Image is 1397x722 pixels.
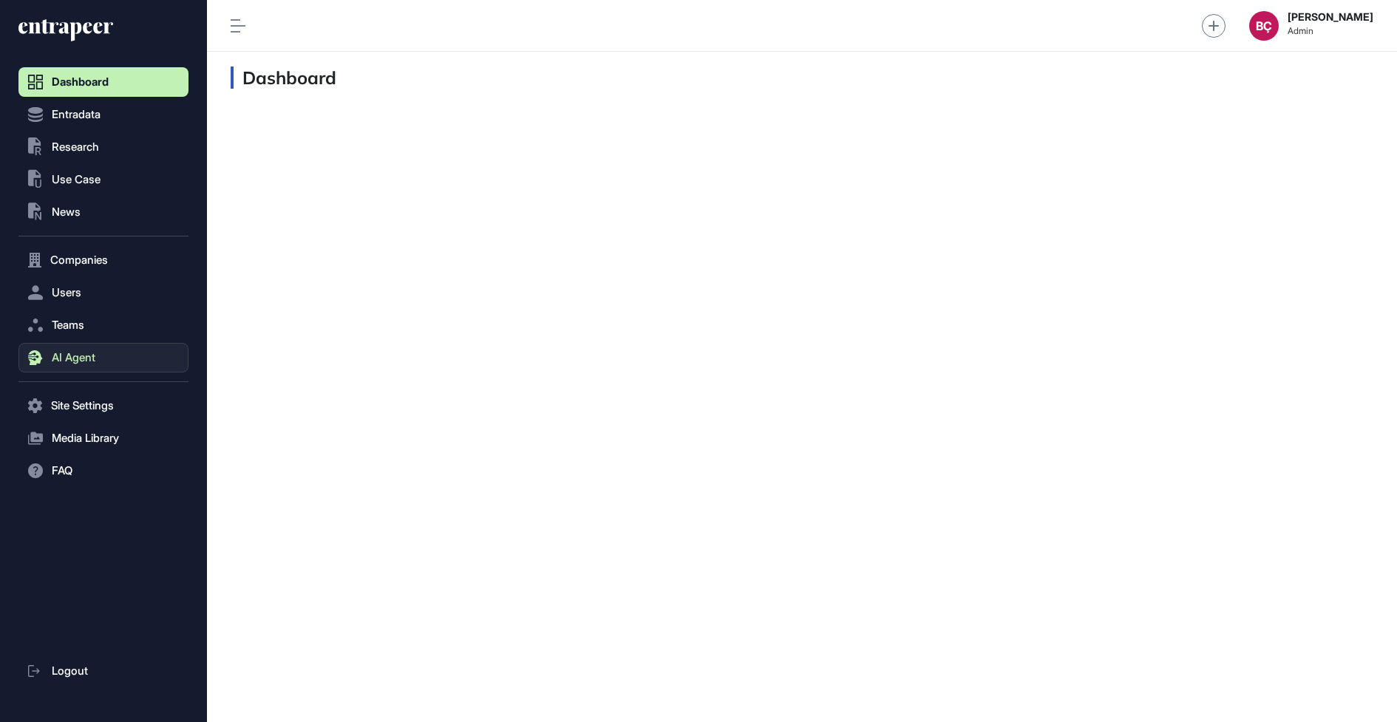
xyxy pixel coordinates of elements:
button: FAQ [18,456,188,486]
span: AI Agent [52,352,95,364]
button: News [18,197,188,227]
button: Companies [18,245,188,275]
span: Teams [52,319,84,331]
button: Media Library [18,423,188,453]
span: Users [52,287,81,299]
strong: [PERSON_NAME] [1288,11,1373,23]
button: Research [18,132,188,162]
span: Dashboard [52,76,109,88]
span: Media Library [52,432,119,444]
span: Use Case [52,174,101,185]
span: News [52,206,81,218]
h3: Dashboard [231,67,336,89]
span: Logout [52,665,88,677]
span: Admin [1288,26,1373,36]
span: Site Settings [51,400,114,412]
button: Site Settings [18,391,188,420]
a: Logout [18,656,188,686]
span: Research [52,141,99,153]
span: FAQ [52,465,72,477]
button: BÇ [1249,11,1279,41]
button: Entradata [18,100,188,129]
button: Teams [18,310,188,340]
button: Users [18,278,188,307]
span: Companies [50,254,108,266]
button: Use Case [18,165,188,194]
span: Entradata [52,109,101,120]
button: AI Agent [18,343,188,372]
a: Dashboard [18,67,188,97]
